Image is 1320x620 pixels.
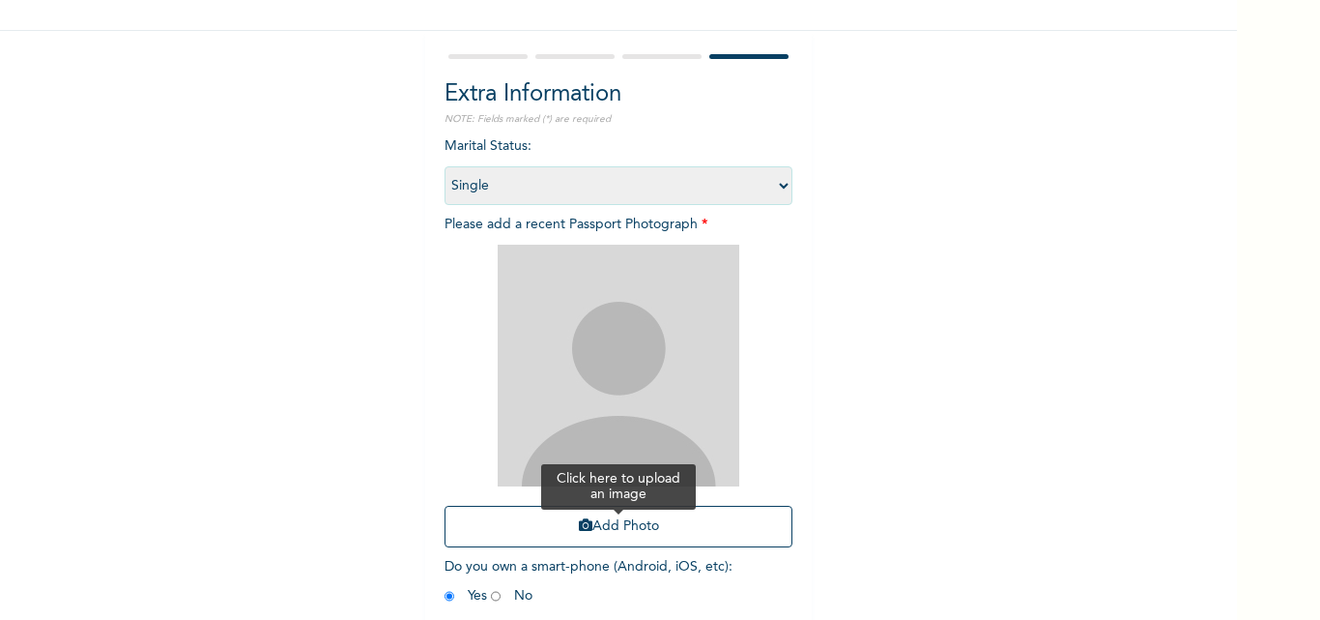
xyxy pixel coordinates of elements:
span: Do you own a smart-phone (Android, iOS, etc) : Yes No [445,560,732,603]
p: NOTE: Fields marked (*) are required [445,112,792,127]
img: Crop [498,245,739,487]
span: Marital Status : [445,139,792,192]
button: Add Photo [445,506,792,547]
h2: Extra Information [445,77,792,112]
span: Please add a recent Passport Photograph [445,218,792,557]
